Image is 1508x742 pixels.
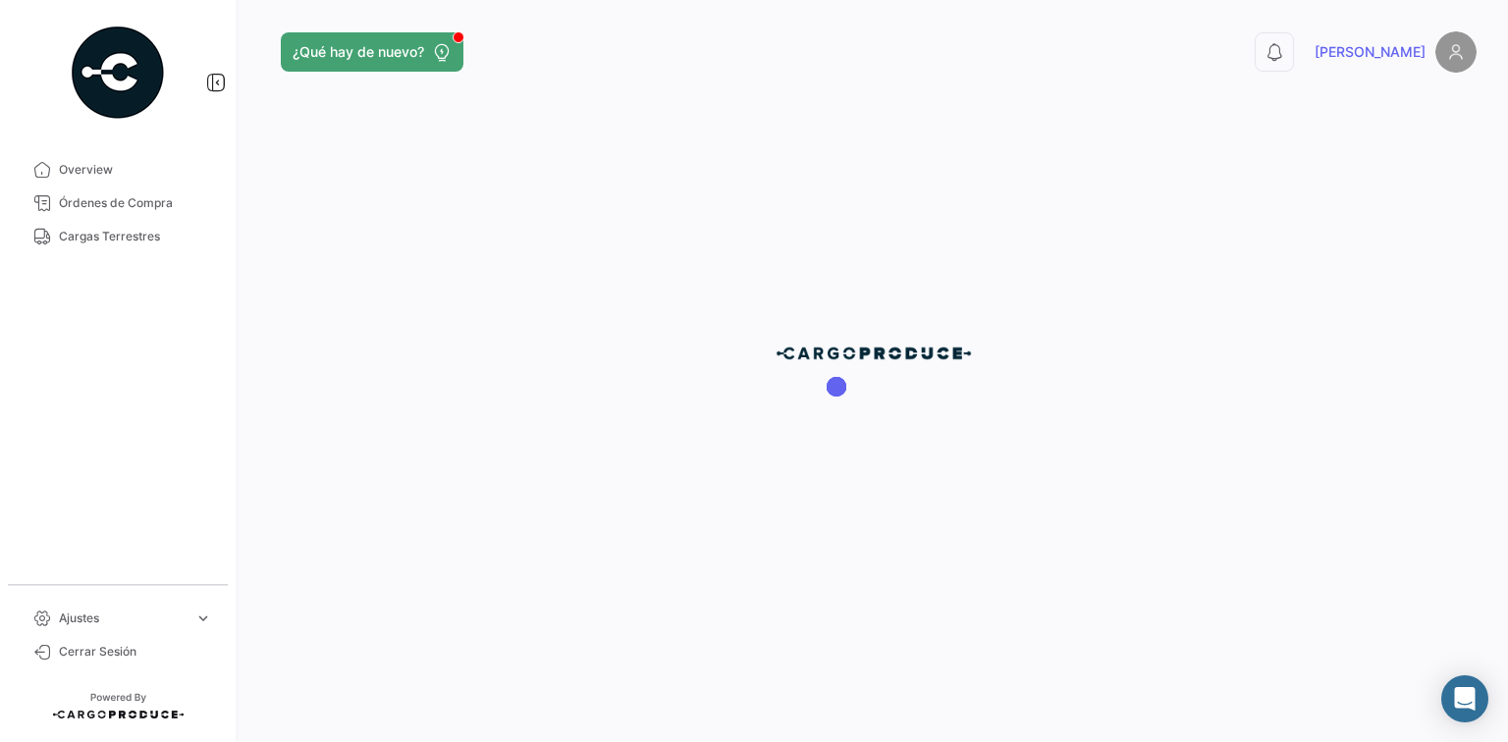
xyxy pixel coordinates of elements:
[69,24,167,122] img: powered-by.png
[194,609,212,627] span: expand_more
[1441,675,1488,722] div: Abrir Intercom Messenger
[16,186,220,220] a: Órdenes de Compra
[16,153,220,186] a: Overview
[16,220,220,253] a: Cargas Terrestres
[59,643,212,661] span: Cerrar Sesión
[59,161,212,179] span: Overview
[59,609,187,627] span: Ajustes
[776,345,972,361] img: cp-blue.png
[59,228,212,245] span: Cargas Terrestres
[59,194,212,212] span: Órdenes de Compra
